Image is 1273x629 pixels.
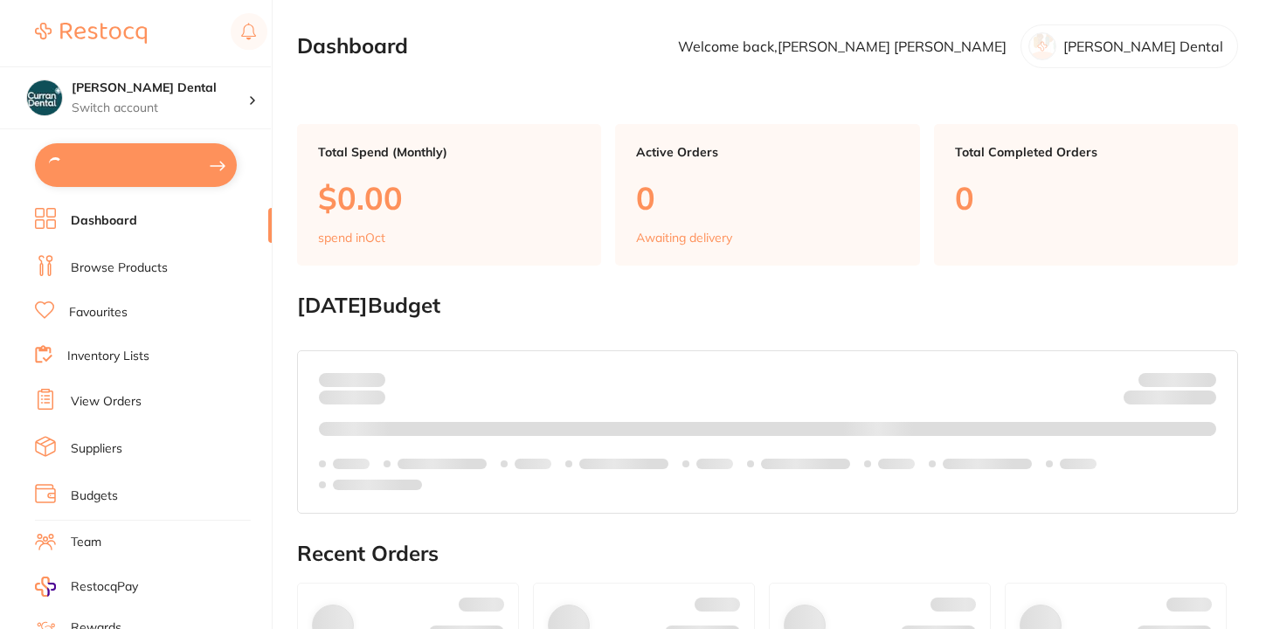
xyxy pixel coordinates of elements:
img: Restocq Logo [35,23,147,44]
img: Curran Dental [27,80,62,115]
p: Labels [1060,457,1097,471]
p: 0 [636,180,898,216]
h4: Curran Dental [72,79,248,97]
a: Favourites [69,304,128,321]
p: Labels extended [579,457,668,471]
p: Labels extended [333,478,422,492]
p: 0 [955,180,1217,216]
p: Labels [878,457,915,471]
a: Browse Products [71,259,168,277]
p: Active Orders [636,145,898,159]
p: Labels [515,457,551,471]
p: Remaining: [1124,387,1216,408]
p: Total Completed Orders [955,145,1217,159]
p: $0.00 [318,180,580,216]
strong: $0.00 [1186,393,1216,409]
p: spend in Oct [318,231,385,245]
p: Total Spend (Monthly) [318,145,580,159]
p: Spent: [319,372,385,386]
p: month [319,387,385,408]
a: Budgets [71,487,118,505]
p: Labels extended [943,457,1032,471]
a: Total Spend (Monthly)$0.00spend inOct [297,124,601,266]
a: Dashboard [71,212,137,230]
img: RestocqPay [35,577,56,597]
a: Restocq Logo [35,13,147,53]
h2: [DATE] Budget [297,294,1238,318]
a: Active Orders0Awaiting delivery [615,124,919,266]
a: RestocqPay [35,577,138,597]
a: Suppliers [71,440,122,458]
p: Awaiting delivery [636,231,732,245]
p: Budget: [1138,372,1216,386]
a: View Orders [71,393,142,411]
h2: Recent Orders [297,542,1238,566]
a: Team [71,534,101,551]
p: Labels extended [761,457,850,471]
p: Labels [333,457,370,471]
p: Labels [696,457,733,471]
span: RestocqPay [71,578,138,596]
strong: $0.00 [355,371,385,387]
p: [PERSON_NAME] Dental [1063,38,1223,54]
strong: $NaN [1182,371,1216,387]
p: Labels extended [398,457,487,471]
p: Welcome back, [PERSON_NAME] [PERSON_NAME] [678,38,1007,54]
p: Switch account [72,100,248,117]
h2: Dashboard [297,34,408,59]
a: Inventory Lists [67,348,149,365]
a: Total Completed Orders0 [934,124,1238,266]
